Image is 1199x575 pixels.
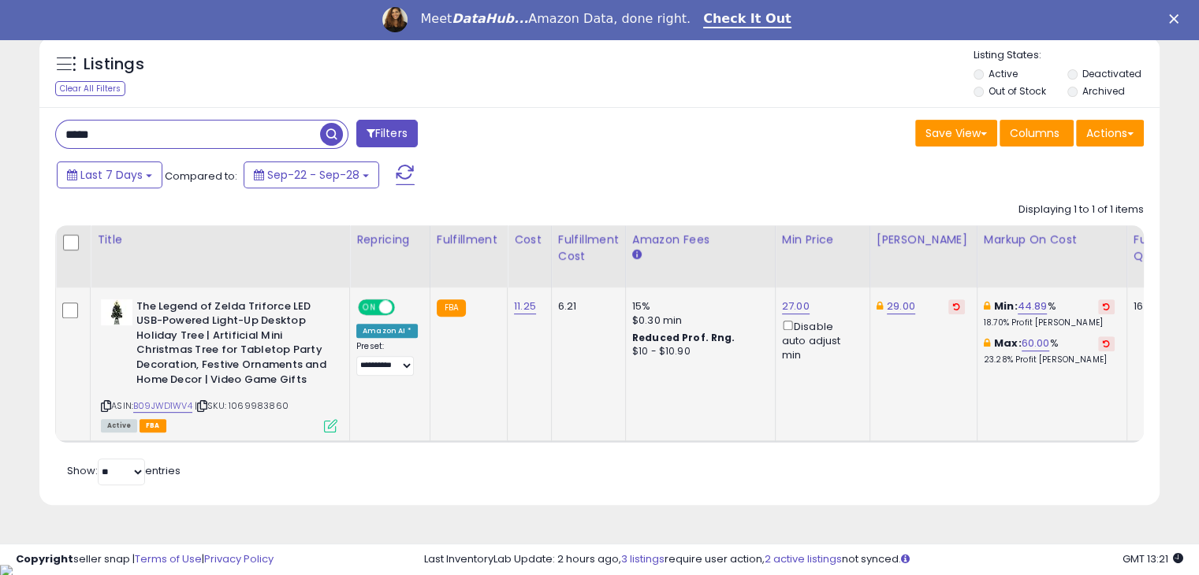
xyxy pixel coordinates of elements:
div: seller snap | | [16,552,274,567]
span: All listings currently available for purchase on Amazon [101,419,137,432]
a: 27.00 [782,299,810,314]
div: Meet Amazon Data, done right. [420,11,691,27]
button: Columns [1000,120,1074,147]
div: Markup on Cost [984,232,1120,248]
div: $10 - $10.90 [632,345,763,358]
i: Revert to store-level Min Markup [1103,302,1110,310]
div: % [984,336,1115,365]
a: 44.89 [1018,299,1048,314]
span: FBA [140,419,166,432]
div: 16 [1134,299,1182,313]
span: OFF [393,300,418,313]
span: 2025-10-6 13:21 GMT [1123,551,1183,566]
div: Amazon AI * [356,324,418,338]
strong: Copyright [16,551,73,566]
h5: Listings [84,54,144,76]
p: 18.70% Profit [PERSON_NAME] [984,317,1115,328]
div: Fulfillment [437,232,501,248]
span: Last 7 Days [80,167,143,183]
button: Actions [1076,120,1144,147]
button: Sep-22 - Sep-28 [244,161,379,188]
div: ASIN: [101,299,337,431]
label: Deactivated [1082,67,1141,80]
div: Fulfillable Quantity [1134,232,1188,265]
div: % [984,299,1115,328]
b: Max: [994,336,1022,351]
div: Last InventoryLab Update: 2 hours ago, require user action, not synced. [424,552,1183,567]
small: FBA [437,299,466,317]
div: Title [97,232,343,248]
span: | SKU: 1069983860 [195,399,289,412]
a: B09JWD1WV4 [133,399,192,413]
div: Displaying 1 to 1 of 1 items [1018,202,1144,217]
span: Show: entries [67,463,181,478]
div: 6.21 [558,299,613,313]
img: Profile image for Georgie [382,7,408,32]
a: 3 listings [621,551,665,566]
a: Terms of Use [135,551,202,566]
div: Repricing [356,232,423,248]
div: Min Price [782,232,863,248]
a: 29.00 [887,299,915,314]
p: 23.28% Profit [PERSON_NAME] [984,354,1115,365]
div: $0.30 min [632,313,763,328]
a: 11.25 [514,299,536,314]
b: Reduced Prof. Rng. [632,331,735,344]
label: Out of Stock [989,84,1046,98]
i: This overrides the store level Dynamic Max Price for this listing [877,301,883,311]
a: Privacy Policy [204,551,274,566]
div: Clear All Filters [55,81,125,96]
div: Close [1169,14,1185,24]
span: ON [359,300,379,313]
img: 412QRyN+JWL._SL40_.jpg [101,299,132,325]
span: Columns [1010,125,1059,141]
button: Save View [915,120,997,147]
b: Min: [994,299,1018,313]
div: Disable auto adjust min [782,317,858,363]
button: Filters [356,120,418,147]
p: Listing States: [974,48,1160,63]
a: 2 active listings [765,551,842,566]
i: This overrides the store level min markup for this listing [984,301,990,311]
i: This overrides the store level max markup for this listing [984,338,990,348]
label: Active [989,67,1018,80]
span: Sep-22 - Sep-28 [267,167,359,183]
i: Revert to store-level Max Markup [1103,339,1110,347]
a: 60.00 [1022,336,1050,351]
span: Compared to: [165,169,237,184]
th: The percentage added to the cost of goods (COGS) that forms the calculator for Min & Max prices. [977,225,1126,287]
button: Last 7 Days [57,161,162,188]
a: Check It Out [703,11,791,28]
div: Fulfillment Cost [558,232,619,265]
label: Archived [1082,84,1124,98]
b: The Legend of Zelda Triforce LED USB-Powered Light-Up Desktop Holiday Tree | Artificial Mini Chri... [136,299,328,391]
div: 15% [632,299,763,313]
i: DataHub... [452,11,528,26]
div: Cost [514,232,545,248]
div: Amazon Fees [632,232,769,248]
div: Preset: [356,341,418,377]
small: Amazon Fees. [632,248,642,262]
div: [PERSON_NAME] [877,232,970,248]
i: Revert to store-level Dynamic Max Price [953,302,960,310]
